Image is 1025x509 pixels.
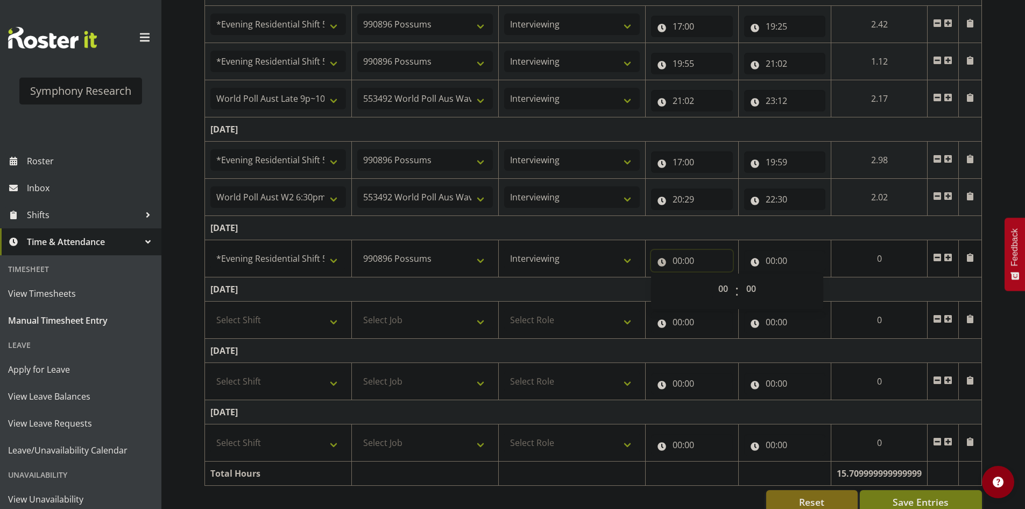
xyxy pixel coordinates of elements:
td: 2.02 [831,179,928,216]
td: [DATE] [205,216,982,240]
td: 0 [831,424,928,462]
input: Click to select... [744,250,826,271]
span: Leave/Unavailability Calendar [8,442,153,458]
input: Click to select... [744,373,826,394]
input: Click to select... [744,53,826,74]
a: Apply for Leave [3,356,159,383]
input: Click to select... [651,250,733,271]
span: View Leave Balances [8,388,153,405]
input: Click to select... [744,434,826,456]
span: Reset [799,495,824,509]
input: Click to select... [744,151,826,173]
input: Click to select... [651,53,733,74]
input: Click to select... [651,16,733,37]
span: Feedback [1010,228,1020,266]
a: Leave/Unavailability Calendar [3,437,159,464]
td: 0 [831,302,928,339]
input: Click to select... [651,90,733,111]
input: Click to select... [651,151,733,173]
td: 0 [831,363,928,400]
a: View Leave Requests [3,410,159,437]
a: View Timesheets [3,280,159,307]
td: Total Hours [205,462,352,486]
span: Manual Timesheet Entry [8,312,153,329]
input: Click to select... [744,90,826,111]
input: Click to select... [651,189,733,210]
img: Rosterit website logo [8,27,97,48]
input: Click to select... [744,189,826,210]
input: Click to select... [651,311,733,333]
span: Shifts [27,207,140,223]
td: 2.42 [831,6,928,43]
span: Inbox [27,180,156,196]
td: 1.12 [831,43,928,80]
td: 15.709999999999999 [831,462,928,486]
td: [DATE] [205,339,982,363]
span: View Timesheets [8,285,153,302]
td: 2.98 [831,142,928,179]
span: Save Entries [893,495,949,509]
span: : [735,278,739,305]
td: [DATE] [205,117,982,142]
img: help-xxl-2.png [993,477,1003,487]
span: Apply for Leave [8,361,153,378]
input: Click to select... [744,311,826,333]
td: 0 [831,240,928,277]
span: Roster [27,153,156,169]
div: Symphony Research [30,83,131,99]
td: 2.17 [831,80,928,117]
a: View Leave Balances [3,383,159,410]
button: Feedback - Show survey [1005,218,1025,291]
input: Click to select... [744,16,826,37]
td: [DATE] [205,277,982,302]
div: Leave [3,334,159,356]
div: Unavailability [3,464,159,486]
div: Timesheet [3,258,159,280]
span: View Unavailability [8,491,153,507]
span: View Leave Requests [8,415,153,431]
input: Click to select... [651,373,733,394]
td: [DATE] [205,400,982,424]
input: Click to select... [651,434,733,456]
span: Time & Attendance [27,234,140,250]
a: Manual Timesheet Entry [3,307,159,334]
